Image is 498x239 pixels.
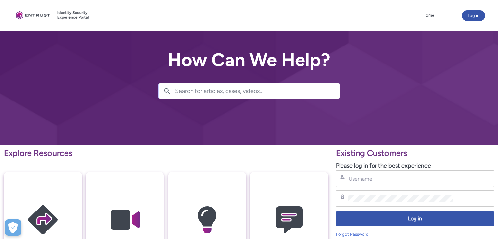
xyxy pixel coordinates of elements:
[5,219,21,236] div: Cookie Preferences
[340,215,490,223] span: Log in
[421,10,436,20] a: Home
[336,147,494,159] p: Existing Customers
[336,232,369,237] a: Forgot Password
[348,175,453,182] input: Username
[5,219,21,236] button: Open Preferences
[4,147,328,159] p: Explore Resources
[159,83,175,99] button: Search
[175,83,340,99] input: Search for articles, cases, videos...
[336,211,494,226] button: Log in
[158,50,340,70] h2: How Can We Help?
[336,161,494,170] p: Please log in for the best experience
[462,10,485,21] button: Log in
